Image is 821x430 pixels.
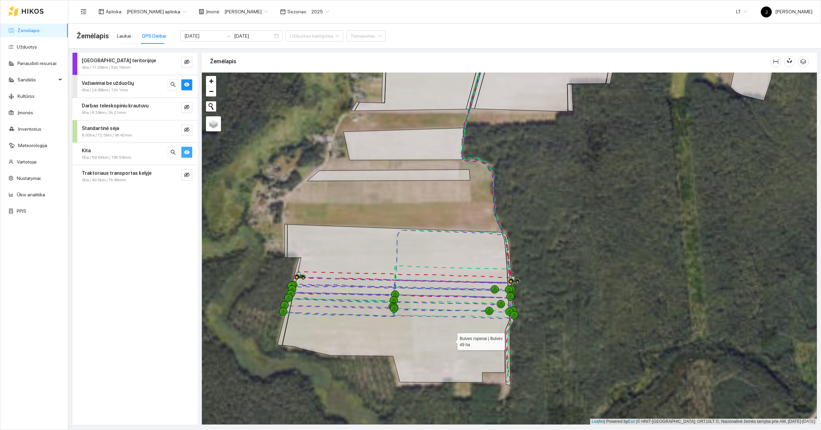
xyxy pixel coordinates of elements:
span: 0ha / 24.98km / 12h 1min [82,87,128,93]
a: Zoom out [206,86,216,96]
span: 0ha / 59.63km / 16h 59min [82,154,131,161]
button: menu-fold [77,5,90,18]
a: Meteorologija [18,143,47,148]
button: Initiate a new search [206,101,216,112]
span: Jerzy Gvozdovič [224,6,268,17]
div: GPS Darbai [142,32,166,40]
span: 0ha / 40.3km / 7h 46min [82,177,126,183]
button: eye [181,79,192,90]
div: Traktoriaus transportas kelyje0ha / 40.3km / 7h 46mineye-invisible [73,165,198,187]
span: layout [99,9,104,14]
span: eye [184,82,190,88]
strong: Darbas teleskopiniu krautuvu [82,103,148,108]
span: eye-invisible [184,104,190,111]
div: | Powered by © HNIT-[GEOGRAPHIC_DATA]; ORT10LT ©, Nacionalinė žemės tarnyba prie AM, [DATE]-[DATE] [590,419,817,425]
a: Panaudoti resursai [17,61,56,66]
strong: Standartinė sėja [82,126,119,131]
strong: Kita [82,148,91,153]
strong: Traktoriaus transportas kelyje [82,170,152,176]
span: column-width [771,59,781,64]
a: Ūkio analitika [17,192,45,197]
span: [PERSON_NAME] [761,9,812,14]
strong: [GEOGRAPHIC_DATA] teritorijoje [82,58,156,63]
div: Laukai [117,32,131,40]
a: Užduotys [17,44,37,50]
button: column-width [770,56,781,67]
a: Inventorius [18,126,41,132]
span: 8.93ha / 72.5km / 9h 42min [82,132,132,139]
span: 0ha / 6.29km / 3h 21min [82,109,126,116]
button: search [168,147,179,158]
span: 2025 [311,6,329,17]
a: PPIS [17,208,26,214]
button: eye-invisible [181,102,192,113]
span: search [170,149,176,156]
span: J [765,6,768,17]
button: eye-invisible [181,125,192,135]
input: Pradžios data [184,32,223,40]
span: calendar [280,9,286,14]
span: menu-fold [80,9,87,15]
a: Nustatymai [17,175,41,181]
span: − [209,87,213,95]
span: eye [184,149,190,156]
span: to [226,33,231,39]
span: eye-invisible [184,59,190,66]
span: | [636,419,637,424]
button: eye-invisible [181,57,192,68]
span: Sezonas : [287,8,307,15]
a: Žemėlapis [17,28,40,33]
button: eye-invisible [181,169,192,180]
span: swap-right [226,33,231,39]
strong: Važiavimai be užduočių [82,80,134,86]
div: Kita0ha / 59.63km / 16h 59minsearcheye [73,143,198,165]
div: Važiavimai be užduočių0ha / 24.98km / 12h 1minsearcheye [73,75,198,97]
input: Pabaigos data [234,32,273,40]
a: Layers [206,116,221,131]
a: Kultūros [17,93,35,99]
div: [GEOGRAPHIC_DATA] teritorijoje0ha / 17.38km / 33h 16mineye-invisible [73,53,198,75]
a: Leaflet [592,419,604,424]
div: Standartinė sėja8.93ha / 72.5km / 9h 42mineye-invisible [73,120,198,143]
span: search [170,82,176,88]
span: 0ha / 17.38km / 33h 16min [82,64,131,71]
span: shop [199,9,204,14]
span: LT [736,6,747,17]
span: eye-invisible [184,127,190,133]
div: Darbas teleskopiniu krautuvu0ha / 6.29km / 3h 21mineye-invisible [73,98,198,120]
span: eye-invisible [184,172,190,179]
span: Įmonė : [206,8,220,15]
span: Sandėlis [17,73,56,87]
span: + [209,77,213,85]
a: Zoom in [206,76,216,86]
span: Žemėlapis [77,30,109,41]
a: Esri [628,419,635,424]
div: Žemėlapis [210,52,770,71]
span: Aplinka : [106,8,122,15]
a: Vartotojai [17,159,37,165]
span: Jerzy Gvozdovicz aplinka [127,6,186,17]
a: Įmonės [17,110,33,115]
button: eye [181,147,192,158]
button: search [168,79,179,90]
